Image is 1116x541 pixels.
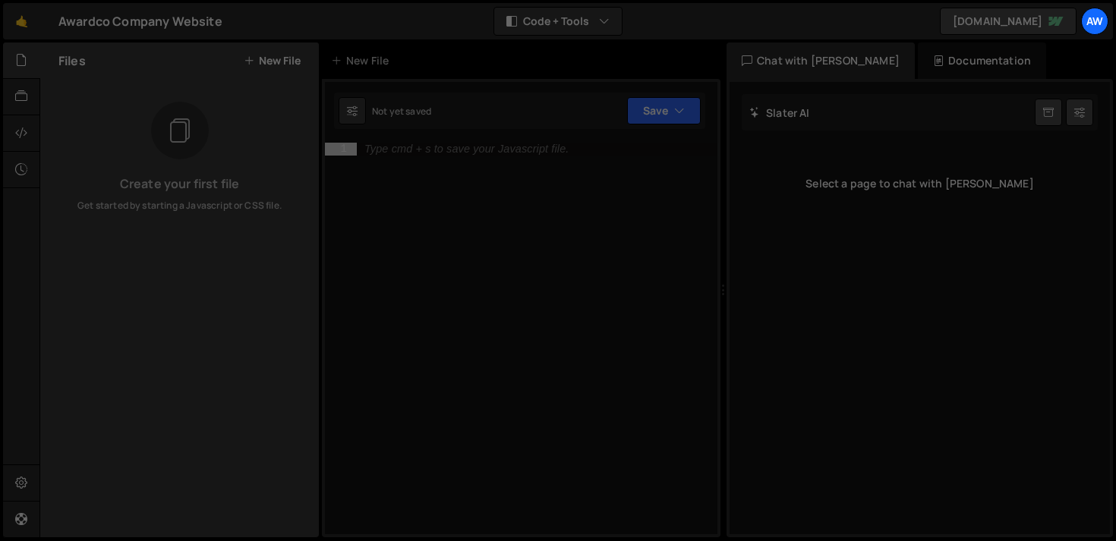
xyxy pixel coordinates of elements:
div: Type cmd + s to save your Javascript file. [364,143,569,155]
div: Chat with [PERSON_NAME] [727,42,915,79]
button: Code + Tools [494,8,622,35]
a: Aw [1081,8,1108,35]
button: Save [627,97,701,124]
h3: Create your first file [52,178,307,190]
h2: Slater AI [749,105,810,120]
div: 1 [325,143,357,156]
a: 🤙 [3,3,40,39]
button: New File [244,55,301,67]
a: [DOMAIN_NAME] [940,8,1077,35]
div: Not yet saved [372,105,431,118]
div: Awardco Company Website [58,12,222,30]
div: Select a page to chat with [PERSON_NAME] [742,153,1098,214]
h2: Files [58,52,86,69]
div: Documentation [918,42,1046,79]
div: New File [331,53,395,68]
p: Get started by starting a Javascript or CSS file. [52,199,307,212]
